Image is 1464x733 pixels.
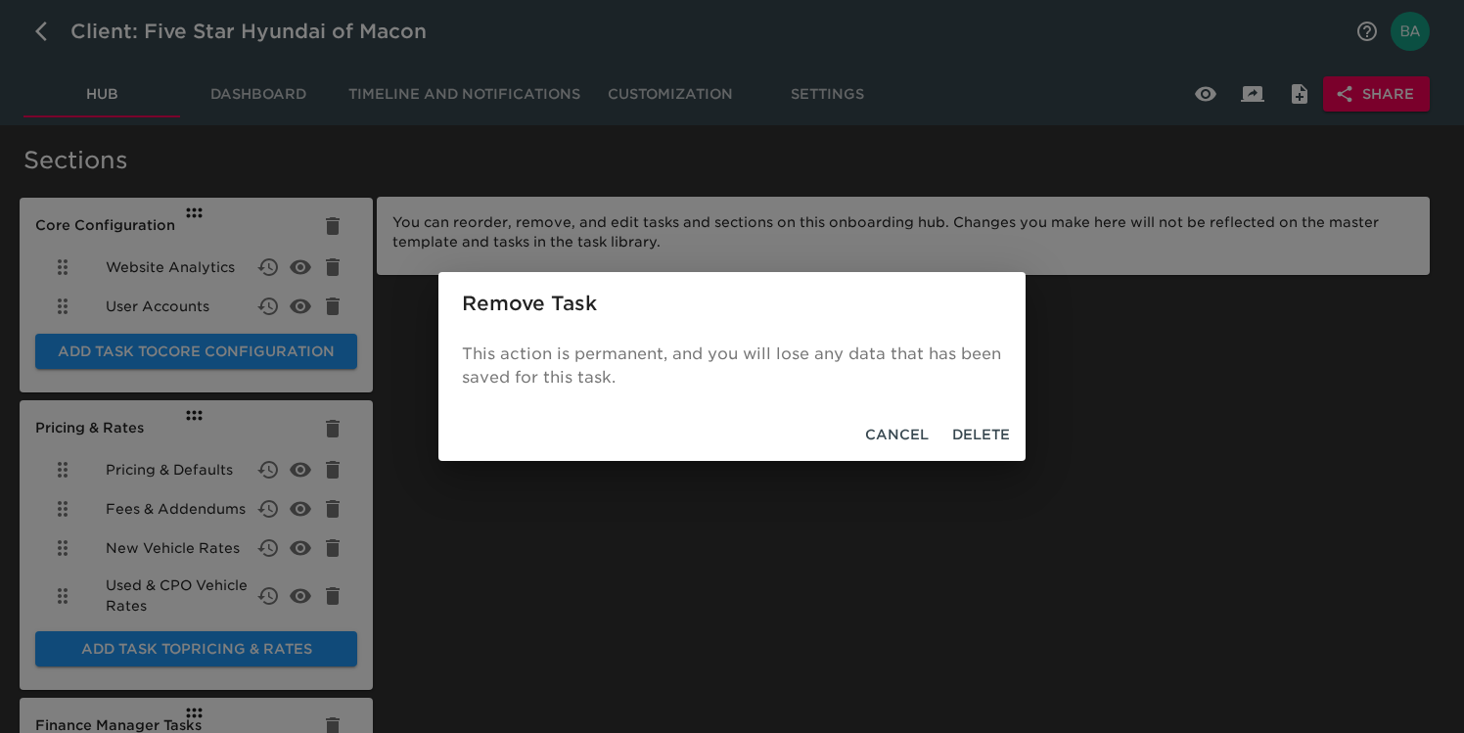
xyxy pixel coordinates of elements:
button: Cancel [857,417,937,453]
span: Delete [952,423,1010,447]
span: Cancel [865,423,929,447]
p: This action is permanent, and you will lose any data that has been saved for this task. [462,343,1002,389]
button: Delete [944,417,1018,453]
h2: Remove Task [462,288,1002,319]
